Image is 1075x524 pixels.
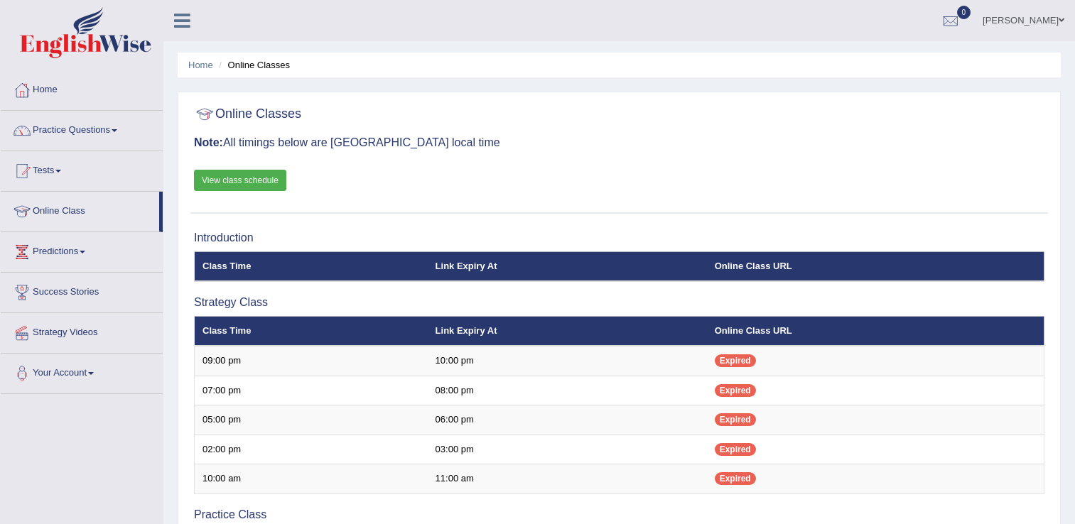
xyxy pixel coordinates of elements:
a: Home [1,70,163,106]
td: 02:00 pm [195,435,428,464]
h3: All timings below are [GEOGRAPHIC_DATA] local time [194,136,1044,149]
h3: Introduction [194,231,1044,244]
h3: Strategy Class [194,296,1044,309]
a: View class schedule [194,170,286,191]
a: Practice Questions [1,111,163,146]
td: 11:00 am [428,464,707,494]
th: Link Expiry At [428,251,707,281]
a: Success Stories [1,273,163,308]
td: 08:00 pm [428,376,707,405]
a: Predictions [1,232,163,268]
th: Class Time [195,251,428,281]
td: 03:00 pm [428,435,707,464]
h2: Online Classes [194,104,301,125]
a: Home [188,60,213,70]
th: Online Class URL [707,251,1044,281]
td: 06:00 pm [428,405,707,435]
th: Class Time [195,316,428,346]
td: 07:00 pm [195,376,428,405]
td: 09:00 pm [195,346,428,376]
span: Expired [715,413,756,426]
td: 10:00 am [195,464,428,494]
span: Expired [715,472,756,485]
a: Tests [1,151,163,187]
span: Expired [715,443,756,456]
b: Note: [194,136,223,148]
td: 10:00 pm [428,346,707,376]
a: Strategy Videos [1,313,163,349]
span: 0 [957,6,971,19]
span: Expired [715,384,756,397]
th: Link Expiry At [428,316,707,346]
th: Online Class URL [707,316,1044,346]
a: Online Class [1,192,159,227]
li: Online Classes [215,58,290,72]
span: Expired [715,354,756,367]
h3: Practice Class [194,508,1044,521]
a: Your Account [1,354,163,389]
td: 05:00 pm [195,405,428,435]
